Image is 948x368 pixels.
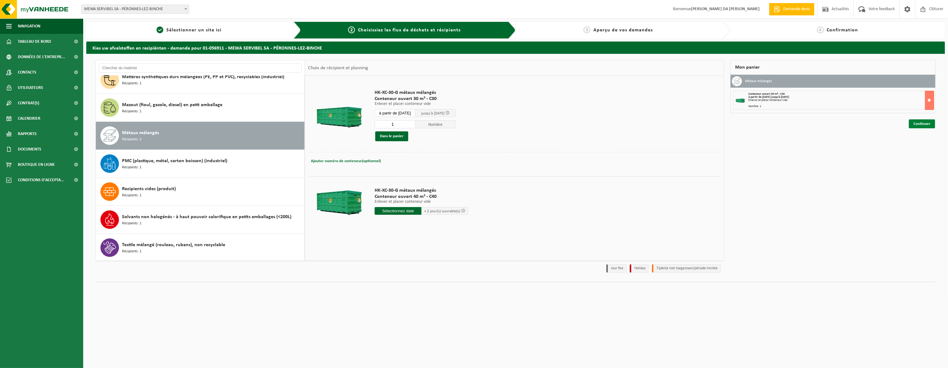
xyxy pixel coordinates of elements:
[122,249,141,254] span: Récipients: 1
[18,142,41,157] span: Documents
[691,7,760,11] strong: [PERSON_NAME] DA [PERSON_NAME]
[122,73,284,81] span: Matières synthétiques durs mélangées (PE, PP et PVC), recyclables (industriel)
[769,3,814,15] a: Demande devis
[375,96,456,102] span: Conteneur ouvert 30 m³ - C30
[593,28,653,33] span: Aperçu de vos demandes
[827,28,858,33] span: Confirmation
[305,60,371,76] div: Choix de récipient et planning
[122,165,141,170] span: Récipients: 1
[18,80,43,95] span: Utilisateurs
[748,105,934,108] div: Nombre: 1
[166,28,222,33] span: Sélectionner un site ici
[375,187,468,194] span: HK-XC-30-G métaux mélangés
[122,193,141,198] span: Récipients: 1
[122,221,141,226] span: Récipients: 1
[375,109,415,117] input: Sélectionnez date
[748,95,789,99] strong: à partir de [DATE] jusqu'à [DATE]
[81,5,189,14] span: MEWA SERVIBEL SA - PÉRONNES-LEZ-BINCHE
[157,26,163,33] span: 1
[748,99,934,102] div: Enlever et placer conteneur vide
[18,126,37,142] span: Rapports
[817,26,824,33] span: 4
[311,159,381,163] span: Ajouter numéro de conteneur(optionnel)
[424,209,460,213] span: + 2 jour(s) ouvrable(s)
[375,200,468,204] p: Enlever et placer conteneur vide
[122,213,291,221] span: Solvants non halogénés - à haut pouvoir calorifique en petits emballages (<200L)
[375,102,456,106] p: Enlever et placer conteneur vide
[122,81,141,86] span: Récipients: 1
[122,241,225,249] span: Textile mélangé (rouleau, rubans), non recyclable
[909,119,935,128] a: Continuer
[730,60,936,75] div: Mon panier
[310,157,381,166] button: Ajouter numéro de conteneur(optionnel)
[375,131,408,141] button: Dans le panier
[18,18,40,34] span: Navigation
[96,122,305,150] button: Métaux mélangés Récipients: 2
[584,26,590,33] span: 3
[82,5,189,14] span: MEWA SERVIBEL SA - PÉRONNES-LEZ-BINCHE
[18,95,39,111] span: Contrat(s)
[375,90,456,96] span: HK-XC-30-G métaux mélangés
[96,66,305,94] button: Matières synthétiques durs mélangées (PE, PP et PVC), recyclables (industriel) Récipients: 1
[122,137,141,142] span: Récipients: 2
[630,264,649,273] li: Holiday
[99,63,302,73] input: Chercher du matériel
[652,264,721,273] li: Tijdelijk niet toegestaan/période limitée
[122,129,159,137] span: Métaux mélangés
[122,109,141,114] span: Récipients: 1
[782,6,811,12] span: Demande devis
[122,101,222,109] span: Mazout (fioul, gazole, diesel) en petit emballage
[122,185,176,193] span: Recipients vides (produit)
[96,94,305,122] button: Mazout (fioul, gazole, diesel) en petit emballage Récipients: 1
[421,111,445,115] span: jusqu'à [DATE]
[96,178,305,206] button: Recipients vides (produit) Récipients: 1
[18,65,36,80] span: Contacts
[18,111,40,126] span: Calendrier
[348,26,355,33] span: 2
[606,264,627,273] li: Jour fixe
[96,206,305,234] button: Solvants non halogénés - à haut pouvoir calorifique en petits emballages (<200L) Récipients: 1
[96,234,305,262] button: Textile mélangé (rouleau, rubans), non recyclable Récipients: 1
[748,92,785,96] span: Conteneur ouvert 30 m³ - C30
[18,157,55,172] span: Boutique en ligne
[375,194,468,200] span: Conteneur ouvert 40 m³ - C40
[122,157,227,165] span: PMC (plastique, métal, carton boisson) (industriel)
[18,172,64,188] span: Conditions d'accepta...
[18,34,51,49] span: Tableau de bord
[375,207,421,215] input: Sélectionnez date
[86,42,945,54] h2: Kies uw afvalstoffen en recipiënten - demande pour 01-056911 - MEWA SERVIBEL SA - PÉRONNES-LEZ-BI...
[415,120,456,128] span: Nombre
[96,150,305,178] button: PMC (plastique, métal, carton boisson) (industriel) Récipients: 1
[18,49,65,65] span: Données de l'entrepr...
[358,28,461,33] span: Choisissiez les flux de déchets et récipients
[745,76,772,86] h3: Métaux mélangés
[89,26,289,34] a: 1Sélectionner un site ici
